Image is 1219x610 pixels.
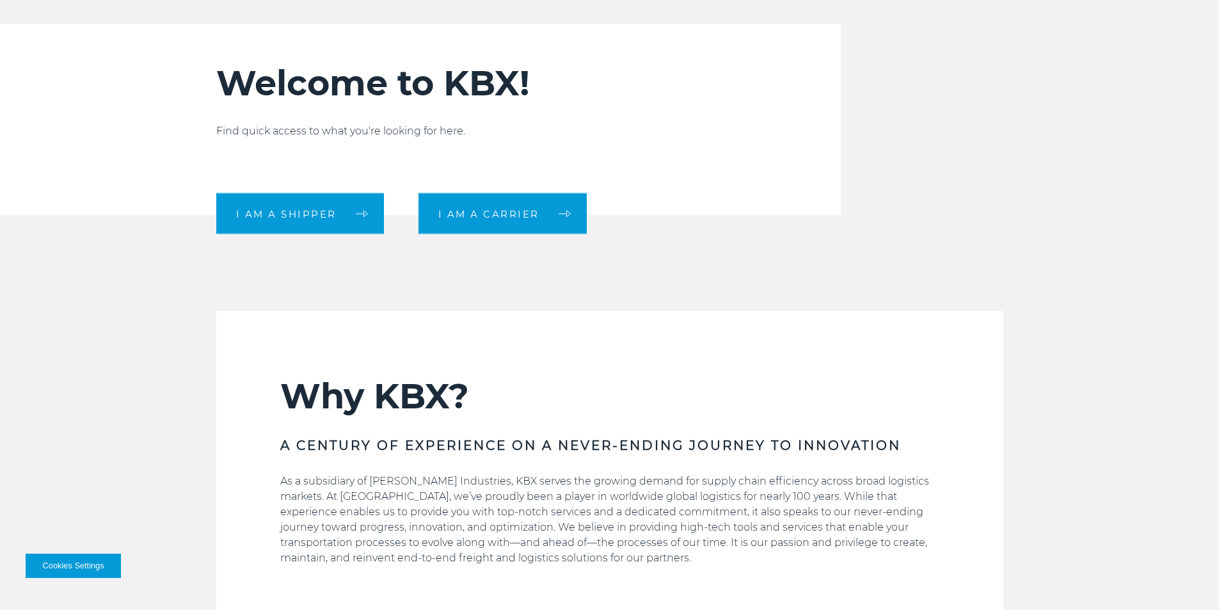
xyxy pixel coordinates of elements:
[280,437,939,454] h3: A CENTURY OF EXPERIENCE ON A NEVER-ENDING JOURNEY TO INNOVATION
[280,375,939,417] h2: Why KBX?
[280,474,939,566] p: As a subsidiary of [PERSON_NAME] Industries, KBX serves the growing demand for supply chain effic...
[216,62,765,104] h2: Welcome to KBX!
[216,193,384,234] a: I am a shipper arrow arrow
[216,124,765,139] p: Find quick access to what you're looking for here.
[236,209,337,218] span: I am a shipper
[418,193,587,234] a: I am a carrier arrow arrow
[438,209,539,218] span: I am a carrier
[26,554,121,578] button: Cookies Settings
